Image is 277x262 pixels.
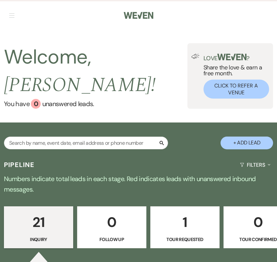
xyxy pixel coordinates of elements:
[221,137,273,149] button: + Add Lead
[81,211,142,233] p: 0
[4,160,35,169] h3: Pipeline
[155,236,215,243] p: Tour Requested
[77,206,146,248] a: 0Follow Up
[4,43,187,99] h2: Welcome,
[203,54,269,61] p: Love ?
[191,54,200,59] img: loud-speaker-illustration.svg
[81,236,142,243] p: Follow Up
[200,54,269,99] div: Share the love & earn a free month.
[237,156,273,174] button: Filters
[4,70,156,100] span: [PERSON_NAME] !
[124,9,153,22] img: Weven Logo
[8,211,69,233] p: 21
[4,99,187,109] a: You have 0 unanswered leads.
[203,80,269,99] button: Click to Refer a Venue
[4,137,168,149] input: Search by name, event date, email address or phone number
[217,54,246,60] img: weven-logo-green.svg
[31,99,41,109] div: 0
[155,211,215,233] p: 1
[8,236,69,243] p: Inquiry
[150,206,220,248] a: 1Tour Requested
[4,206,73,248] a: 21Inquiry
